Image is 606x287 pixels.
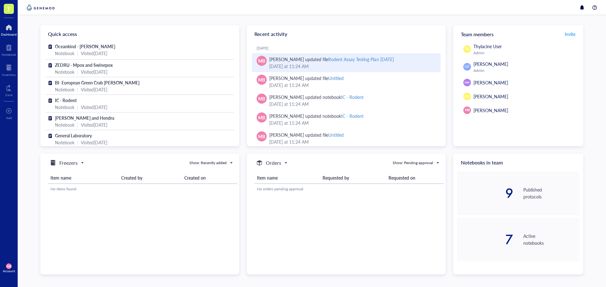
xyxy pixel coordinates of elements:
span: BI- European Green Crab [PERSON_NAME] [55,79,140,86]
a: MB[PERSON_NAME] updated fileUntitled[DATE] at 11:24 AM [252,72,441,91]
th: Item name [48,172,119,184]
span: ZEDRU - Mpox and Swinepox [55,62,113,68]
span: MB [258,95,265,102]
th: Created by [119,172,182,184]
span: Invite [565,31,575,37]
div: [DATE] at 11:24 AM [269,100,436,107]
div: [DATE] at 11:24 AM [269,63,436,70]
span: [PERSON_NAME] and Hendra [55,115,114,121]
div: Show: Recently added [189,160,227,166]
div: Account [3,269,15,273]
div: 7 [457,233,513,246]
a: MB[PERSON_NAME] updated notebookIC - Rodent[DATE] at 11:24 AM [252,91,441,110]
span: DD [465,94,470,99]
button: Invite [564,29,576,39]
div: Notebooks in team [453,154,583,171]
span: MB [258,57,265,64]
div: [DATE] [257,46,441,51]
div: Notebook [55,68,74,75]
span: Thylacine User [473,43,502,49]
th: Created on [182,172,237,184]
div: Notebook [55,50,74,57]
div: [PERSON_NAME] updated file [269,75,344,82]
div: | [77,104,78,111]
div: Notebook [2,53,16,56]
div: Visited [DATE] [81,68,107,75]
div: | [77,86,78,93]
div: Untitled [328,132,344,138]
div: Notebook [55,86,74,93]
span: [PERSON_NAME] [473,61,508,67]
h5: Freezers [59,159,78,167]
div: [DATE] at 11:24 AM [269,119,436,126]
span: MB [258,76,265,83]
div: IC - Rodent [341,113,364,119]
div: Notebook [55,121,74,128]
div: Visited [DATE] [81,139,107,146]
a: Inventory [2,63,16,77]
div: Notebook [55,104,74,111]
div: Untitled [328,75,344,81]
span: MB [7,264,11,268]
div: Dashboard [1,32,17,36]
span: MB [465,108,470,112]
div: | [77,121,78,128]
h5: Orders [266,159,281,167]
div: [PERSON_NAME] updated notebook [269,112,364,119]
a: Dashboard [1,22,17,36]
div: Team members [453,25,583,43]
div: [PERSON_NAME] updated file [269,56,394,63]
div: Visited [DATE] [81,121,107,128]
div: No items found [50,186,235,192]
div: Recent activity [247,25,446,43]
div: [PERSON_NAME] updated file [269,131,344,138]
div: Show: Pending approval [393,160,433,166]
div: Visited [DATE] [81,104,107,111]
span: [PERSON_NAME] [473,93,508,100]
div: [PERSON_NAME] updated notebook [269,94,364,100]
div: Quick access [40,25,239,43]
span: [PERSON_NAME] [473,107,508,113]
span: Oceankind - [PERSON_NAME] [55,43,115,49]
span: MB [258,114,265,121]
a: MB[PERSON_NAME] updated fileUntitled[DATE] at 11:24 AM [252,129,441,148]
div: Admin [473,68,577,73]
th: Requested by [320,172,386,184]
div: Notebook [55,139,74,146]
div: | [77,50,78,57]
div: Active notebooks [523,232,579,246]
span: General Laboratory [55,132,92,139]
span: TU [465,46,470,52]
span: GF [465,64,470,70]
span: MB [258,133,265,140]
div: IC - Rodent [341,94,364,100]
span: [PERSON_NAME] [473,79,508,86]
img: genemod-logo [25,4,56,11]
div: 9 [457,187,513,199]
div: Add [6,116,12,120]
div: Inventory [2,73,16,77]
th: Item name [254,172,320,184]
div: Visited [DATE] [81,86,107,93]
div: [DATE] at 11:24 AM [269,82,436,89]
div: Rodent Assay Testing Plan [DATE] [328,56,394,62]
a: MB[PERSON_NAME] updated notebookIC - Rodent[DATE] at 11:24 AM [252,110,441,129]
div: Core [5,93,12,97]
a: Core [5,83,12,97]
div: Visited [DATE] [81,50,107,57]
span: IC - Rodent [55,97,77,103]
div: No orders pending approval [257,186,441,192]
th: Requested on [386,172,444,184]
span: T [7,5,10,13]
div: | [77,139,78,146]
a: MB[PERSON_NAME] updated fileRodent Assay Testing Plan [DATE][DATE] at 11:24 AM [252,53,441,72]
div: Published protocols [523,186,579,200]
a: Notebook [2,43,16,56]
span: MW [465,81,470,84]
div: | [77,68,78,75]
div: Admin [473,50,577,55]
